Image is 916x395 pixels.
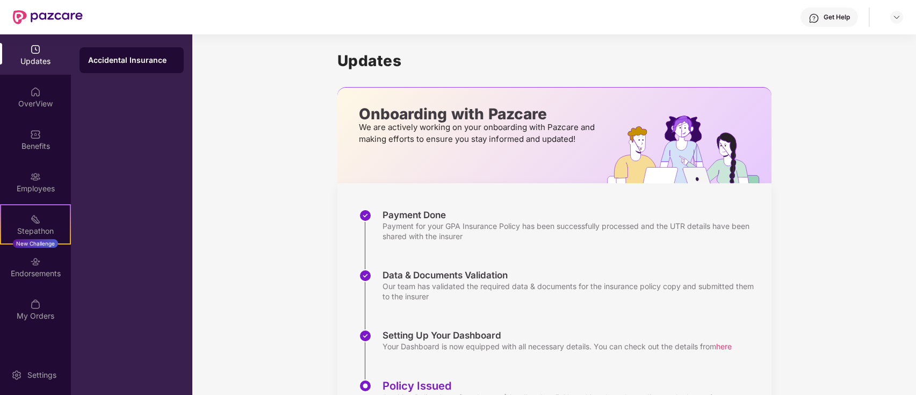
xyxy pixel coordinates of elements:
[30,299,41,310] img: svg+xml;base64,PHN2ZyBpZD0iTXlfT3JkZXJzIiBkYXRhLW5hbWU9Ik15IE9yZGVycyIgeG1sbnM9Imh0dHA6Ly93d3cudz...
[383,329,732,341] div: Setting Up Your Dashboard
[359,121,598,145] p: We are actively working on your onboarding with Pazcare and making efforts to ensure you stay inf...
[30,44,41,55] img: svg+xml;base64,PHN2ZyBpZD0iVXBkYXRlZCIgeG1sbnM9Imh0dHA6Ly93d3cudzMub3JnLzIwMDAvc3ZnIiB3aWR0aD0iMj...
[383,341,732,351] div: Your Dashboard is now equipped with all necessary details. You can check out the details from
[383,269,761,281] div: Data & Documents Validation
[892,13,901,21] img: svg+xml;base64,PHN2ZyBpZD0iRHJvcGRvd24tMzJ4MzIiIHhtbG5zPSJodHRwOi8vd3d3LnczLm9yZy8yMDAwL3N2ZyIgd2...
[11,370,22,380] img: svg+xml;base64,PHN2ZyBpZD0iU2V0dGluZy0yMHgyMCIgeG1sbnM9Imh0dHA6Ly93d3cudzMub3JnLzIwMDAvc3ZnIiB3aW...
[359,329,372,342] img: svg+xml;base64,PHN2ZyBpZD0iU3RlcC1Eb25lLTMyeDMyIiB4bWxucz0iaHR0cDovL3d3dy53My5vcmcvMjAwMC9zdmciIH...
[88,55,175,66] div: Accidental Insurance
[383,221,761,241] div: Payment for your GPA Insurance Policy has been successfully processed and the UTR details have be...
[30,214,41,225] img: svg+xml;base64,PHN2ZyB4bWxucz0iaHR0cDovL3d3dy53My5vcmcvMjAwMC9zdmciIHdpZHRoPSIyMSIgaGVpZ2h0PSIyMC...
[13,10,83,24] img: New Pazcare Logo
[30,171,41,182] img: svg+xml;base64,PHN2ZyBpZD0iRW1wbG95ZWVzIiB4bWxucz0iaHR0cDovL3d3dy53My5vcmcvMjAwMC9zdmciIHdpZHRoPS...
[359,109,598,119] p: Onboarding with Pazcare
[24,370,60,380] div: Settings
[359,379,372,392] img: svg+xml;base64,PHN2ZyBpZD0iU3RlcC1BY3RpdmUtMzJ4MzIiIHhtbG5zPSJodHRwOi8vd3d3LnczLm9yZy8yMDAwL3N2Zy...
[359,269,372,282] img: svg+xml;base64,PHN2ZyBpZD0iU3RlcC1Eb25lLTMyeDMyIiB4bWxucz0iaHR0cDovL3d3dy53My5vcmcvMjAwMC9zdmciIH...
[809,13,819,24] img: svg+xml;base64,PHN2ZyBpZD0iSGVscC0zMngzMiIgeG1sbnM9Imh0dHA6Ly93d3cudzMub3JnLzIwMDAvc3ZnIiB3aWR0aD...
[13,239,58,248] div: New Challenge
[1,226,70,236] div: Stepathon
[716,342,732,351] span: here
[383,209,761,221] div: Payment Done
[607,116,771,183] img: hrOnboarding
[30,87,41,97] img: svg+xml;base64,PHN2ZyBpZD0iSG9tZSIgeG1sbnM9Imh0dHA6Ly93d3cudzMub3JnLzIwMDAvc3ZnIiB3aWR0aD0iMjAiIG...
[359,209,372,222] img: svg+xml;base64,PHN2ZyBpZD0iU3RlcC1Eb25lLTMyeDMyIiB4bWxucz0iaHR0cDovL3d3dy53My5vcmcvMjAwMC9zdmciIH...
[383,281,761,301] div: Our team has validated the required data & documents for the insurance policy copy and submitted ...
[824,13,850,21] div: Get Help
[383,379,713,392] div: Policy Issued
[30,256,41,267] img: svg+xml;base64,PHN2ZyBpZD0iRW5kb3JzZW1lbnRzIiB4bWxucz0iaHR0cDovL3d3dy53My5vcmcvMjAwMC9zdmciIHdpZH...
[337,52,771,70] h1: Updates
[30,129,41,140] img: svg+xml;base64,PHN2ZyBpZD0iQmVuZWZpdHMiIHhtbG5zPSJodHRwOi8vd3d3LnczLm9yZy8yMDAwL3N2ZyIgd2lkdGg9Ij...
